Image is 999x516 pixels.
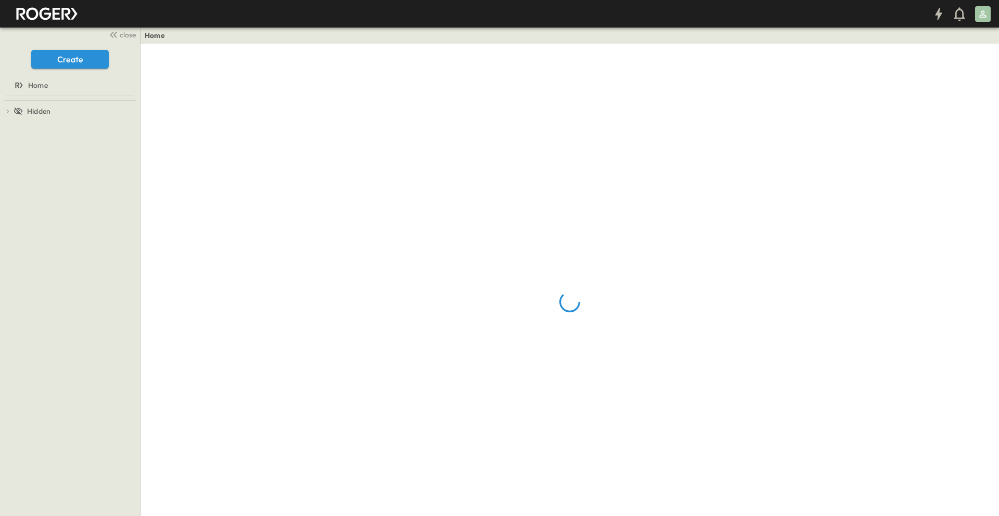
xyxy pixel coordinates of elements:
[31,50,109,69] button: Create
[28,80,48,90] span: Home
[145,30,171,41] nav: breadcrumbs
[2,78,136,92] a: Home
[27,106,50,116] span: Hidden
[145,30,165,41] a: Home
[120,30,136,40] span: close
[105,27,138,42] button: close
